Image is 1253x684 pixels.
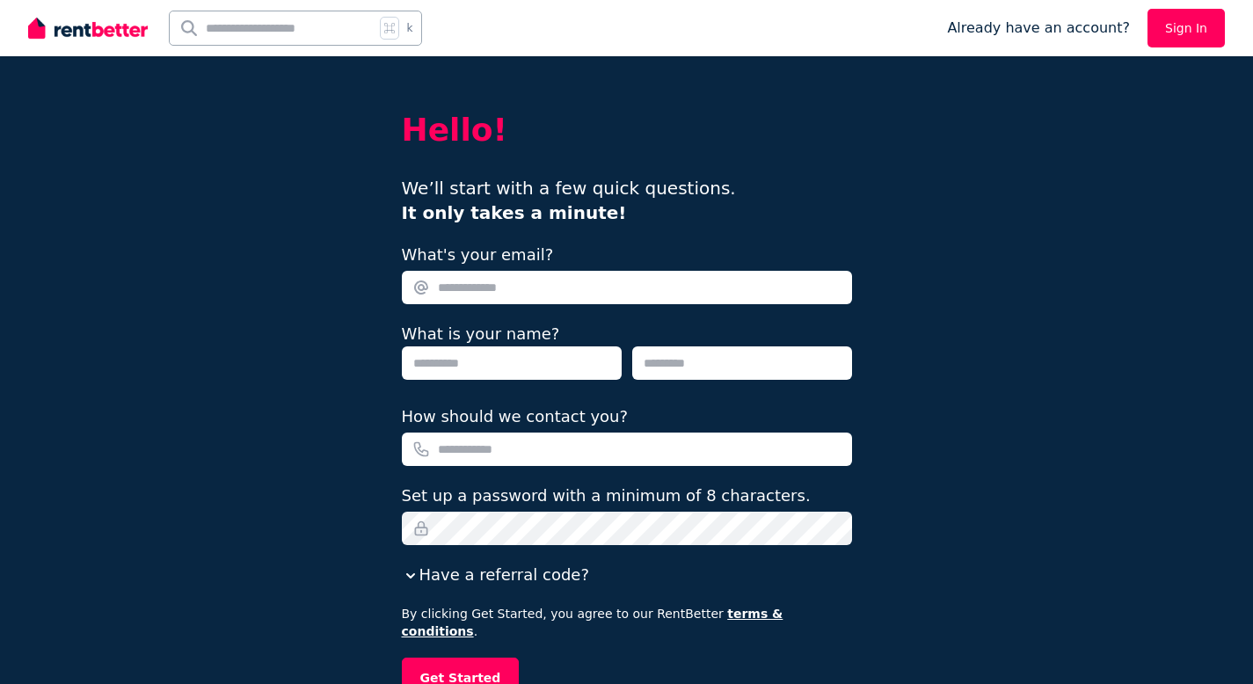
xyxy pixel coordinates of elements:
b: It only takes a minute! [402,202,627,223]
span: We’ll start with a few quick questions. [402,178,736,223]
label: How should we contact you? [402,404,629,429]
label: What's your email? [402,243,554,267]
label: What is your name? [402,324,560,343]
span: k [406,21,412,35]
button: Have a referral code? [402,563,589,587]
p: By clicking Get Started, you agree to our RentBetter . [402,605,852,640]
h2: Hello! [402,113,852,148]
a: Sign In [1147,9,1225,47]
label: Set up a password with a minimum of 8 characters. [402,484,811,508]
span: Already have an account? [947,18,1130,39]
img: RentBetter [28,15,148,41]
